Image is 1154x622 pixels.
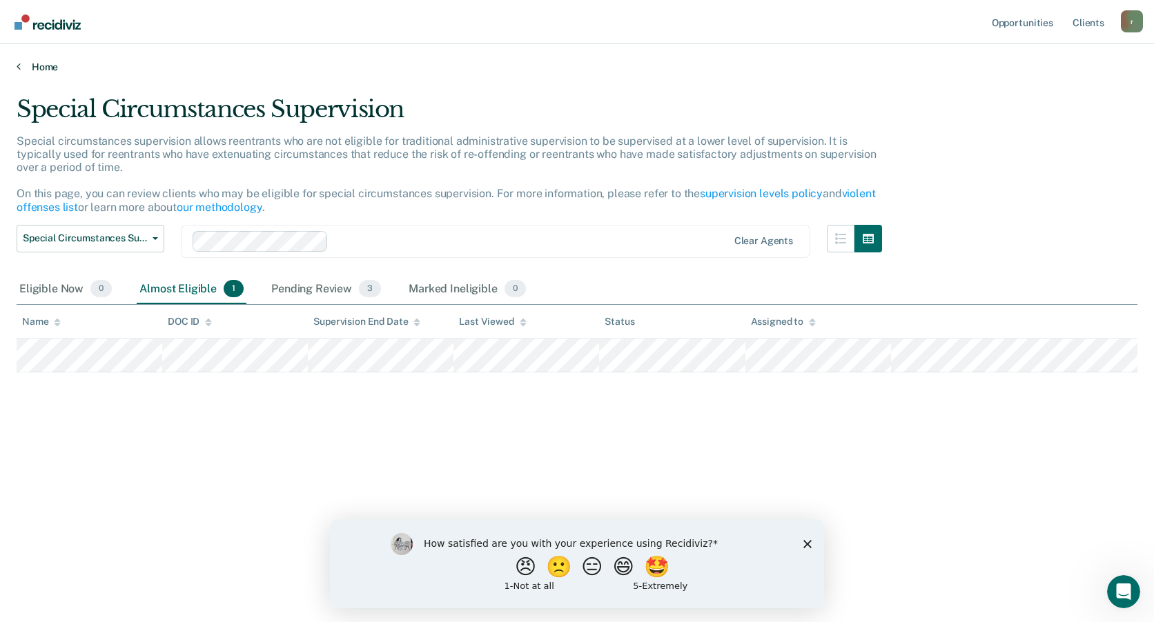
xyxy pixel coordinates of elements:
[1107,575,1140,608] iframe: Intercom live chat
[177,201,262,214] a: our methodology
[137,274,246,305] div: Almost Eligible1
[17,134,877,214] p: Special circumstances supervision allows reentrants who are not eligible for traditional administ...
[330,519,824,608] iframe: Survey by Kim from Recidiviz
[17,225,164,252] button: Special Circumstances Supervision
[22,316,61,328] div: Name
[224,280,244,298] span: 1
[268,274,384,305] div: Pending Review3
[90,280,112,298] span: 0
[17,187,876,213] a: violent offenses list
[734,235,793,247] div: Clear agents
[1121,10,1143,32] button: Profile dropdown button
[17,274,115,305] div: Eligible Now0
[1121,10,1143,32] div: r
[505,280,526,298] span: 0
[605,316,634,328] div: Status
[168,316,212,328] div: DOC ID
[700,187,823,200] a: supervision levels policy
[17,61,1137,73] a: Home
[17,95,882,134] div: Special Circumstances Supervision
[359,280,381,298] span: 3
[406,274,529,305] div: Marked Ineligible0
[751,316,816,328] div: Assigned to
[23,232,147,244] span: Special Circumstances Supervision
[459,316,526,328] div: Last Viewed
[313,316,420,328] div: Supervision End Date
[14,14,81,30] img: Recidiviz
